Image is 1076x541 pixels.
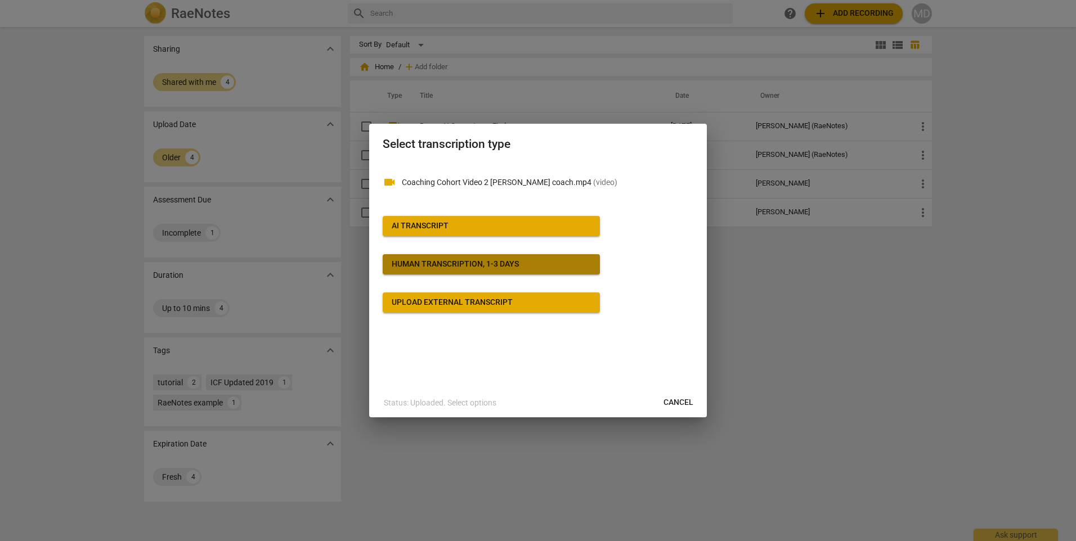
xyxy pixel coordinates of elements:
[383,292,600,313] button: Upload external transcript
[383,216,600,236] button: AI Transcript
[593,178,617,187] span: ( video )
[392,259,519,270] div: Human transcription, 1-3 days
[392,220,449,232] div: AI Transcript
[402,177,693,188] p: Coaching Cohort Video 2 Michelle coach.mp4(video)
[384,397,496,409] p: Status: Uploaded. Select options
[663,397,693,408] span: Cancel
[383,137,693,151] h2: Select transcription type
[654,393,702,413] button: Cancel
[383,254,600,274] button: Human transcription, 1-3 days
[392,297,513,308] div: Upload external transcript
[383,175,396,189] span: videocam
